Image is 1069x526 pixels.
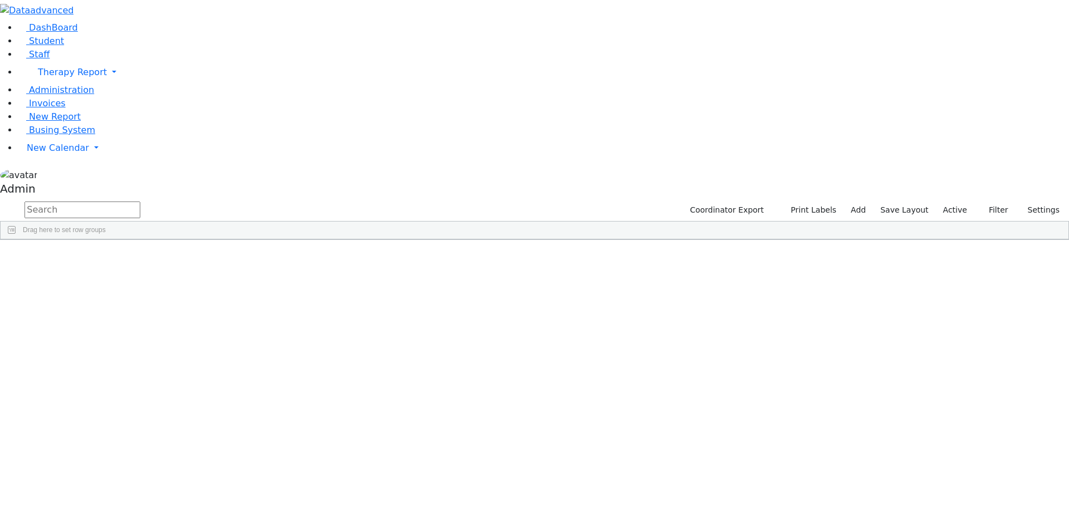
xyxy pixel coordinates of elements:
a: Student [18,36,64,46]
a: Administration [18,85,94,95]
span: DashBoard [29,22,78,33]
span: Drag here to set row groups [23,226,106,234]
a: DashBoard [18,22,78,33]
span: Invoices [29,98,66,109]
label: Active [938,201,972,219]
button: Filter [974,201,1013,219]
span: Student [29,36,64,46]
a: Add [846,201,871,219]
span: New Calendar [27,142,89,153]
a: Therapy Report [18,61,1069,83]
a: Staff [18,49,50,60]
button: Coordinator Export [683,201,769,219]
a: Busing System [18,125,95,135]
a: Invoices [18,98,66,109]
span: Staff [29,49,50,60]
input: Search [24,201,140,218]
span: Busing System [29,125,95,135]
span: New Report [29,111,81,122]
a: New Calendar [18,137,1069,159]
a: New Report [18,111,81,122]
button: Settings [1013,201,1065,219]
span: Therapy Report [38,67,107,77]
span: Administration [29,85,94,95]
button: Print Labels [778,201,841,219]
button: Save Layout [875,201,933,219]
